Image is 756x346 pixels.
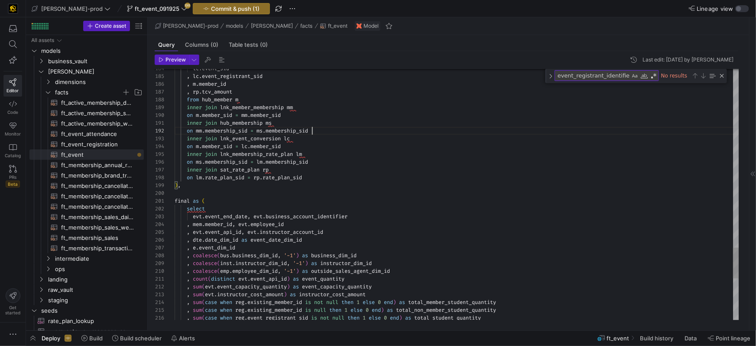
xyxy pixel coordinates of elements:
[318,21,350,31] button: ft_event
[163,23,218,29] span: [PERSON_NAME]-prod
[29,129,144,139] div: Press SPACE to select this row.
[193,197,199,204] span: as
[187,73,190,80] span: ,
[266,158,308,165] span: membership_sid
[235,96,238,103] span: m
[167,331,199,346] button: Alerts
[205,236,238,243] span: date_dim_id
[196,244,199,251] span: .
[247,221,250,228] span: .
[61,160,134,170] span: ft_membership_annual_retention​​​​​​​​​​
[29,108,144,118] a: ft_active_membership_snapshot​​​​​​​​​​
[235,143,238,150] span: =
[187,120,202,126] span: inner
[29,222,144,233] a: ft_membership_sales_weekly_forecast​​​​​​​​​​
[260,229,323,236] span: instructor_account_id
[187,104,202,111] span: inner
[202,96,232,103] span: hub_member
[199,81,226,87] span: member_id
[187,151,202,158] span: inner
[29,97,144,108] a: ft_active_membership_daily_forecast​​​​​​​​​​
[704,331,754,346] button: Point lineage
[193,244,196,251] span: e
[263,213,266,220] span: .
[29,326,144,336] a: zuora_gateway_response_codes​​​​​​
[187,229,190,236] span: ,
[178,182,181,189] span: ,
[193,73,199,80] span: lc
[205,213,247,220] span: event_end_date
[205,127,247,134] span: membership_sid
[29,97,144,108] div: Press SPACE to select this row.
[3,140,22,162] a: Catalog
[193,236,202,243] span: dte
[685,335,697,342] span: Data
[205,166,217,173] span: join
[78,331,107,346] button: Build
[125,3,189,14] button: ft_event_091925
[29,201,144,212] div: Press SPACE to select this row.
[29,108,144,118] div: Press SPACE to select this row.
[232,221,235,228] span: ,
[193,268,217,275] span: coalesce
[29,160,144,170] a: ft_membership_annual_retention​​​​​​​​​​
[29,233,144,243] div: Press SPACE to select this row.
[7,110,18,115] span: Code
[3,97,22,118] a: Code
[700,72,707,79] div: Next Match (Enter)
[5,305,20,315] span: Get started
[250,127,253,134] span: =
[29,139,144,149] a: ft_event_registration​​​​​​​​​​
[29,222,144,233] div: Press SPACE to select this row.
[707,71,717,81] div: Find in Selection (⌥⌘L)
[263,166,269,173] span: rp
[3,75,22,97] a: Editor
[5,131,21,136] span: Monitor
[202,213,205,220] span: .
[697,5,733,12] span: Lineage view
[187,81,190,87] span: ,
[29,149,144,160] a: ft_event​​​​​​​​​​
[61,119,134,129] span: ft_active_membership_weekly_forecast​​​​​​​​​​
[29,160,144,170] div: Press SPACE to select this row.
[202,221,205,228] span: .
[153,21,221,31] button: [PERSON_NAME]-prod
[29,118,144,129] a: ft_active_membership_weekly_forecast​​​​​​​​​​
[179,335,195,342] span: Alerts
[193,213,202,220] span: evt
[48,275,143,285] span: landing
[211,5,260,12] span: Commit & push (1)
[266,213,347,220] span: business_account_identifier
[175,197,190,204] span: final
[220,252,229,259] span: bus
[238,221,247,228] span: evt
[7,88,19,93] span: Editor
[205,158,247,165] span: membership_sid
[41,5,103,12] span: [PERSON_NAME]-prod
[155,267,164,275] div: 210
[250,112,281,119] span: member_sid
[205,174,244,181] span: rate_plan_sid
[247,213,250,220] span: ,
[202,236,205,243] span: .
[220,120,263,126] span: hub_membership
[235,260,287,267] span: instructor_dim_id
[263,158,266,165] span: .
[205,151,217,158] span: join
[649,71,658,80] div: Use Regular Expression (⌥⌘R)
[29,118,144,129] div: Press SPACE to select this row.
[357,23,362,29] img: undefined
[299,21,315,31] button: facts
[29,77,144,87] div: Press SPACE to select this row.
[61,129,134,139] span: ft_event_attendance​​​​​​​​​​
[284,135,290,142] span: lc
[155,80,164,88] div: 186
[61,212,134,222] span: ft_membership_sales_daily_forecast​​​​​​​​​​
[547,69,555,83] div: Toggle Replace
[202,174,205,181] span: .
[247,112,250,119] span: .
[232,260,235,267] span: .
[155,135,164,142] div: 193
[293,260,305,267] span: '-1'
[61,191,134,201] span: ft_membership_cancellations_weekly_forecast​​​​​​​​​​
